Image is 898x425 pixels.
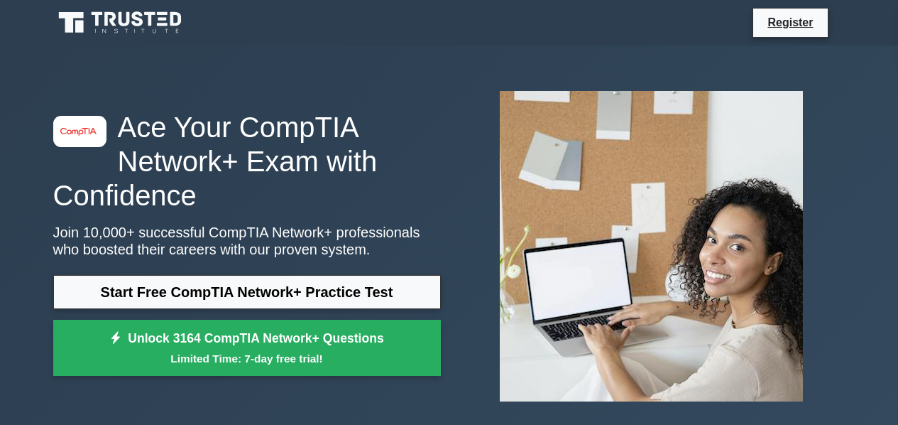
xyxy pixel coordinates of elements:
[71,350,423,367] small: Limited Time: 7-day free trial!
[759,14,821,31] a: Register
[53,275,441,309] a: Start Free CompTIA Network+ Practice Test
[53,224,441,258] p: Join 10,000+ successful CompTIA Network+ professionals who boosted their careers with our proven ...
[53,320,441,377] a: Unlock 3164 CompTIA Network+ QuestionsLimited Time: 7-day free trial!
[53,110,441,212] h1: Ace Your CompTIA Network+ Exam with Confidence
